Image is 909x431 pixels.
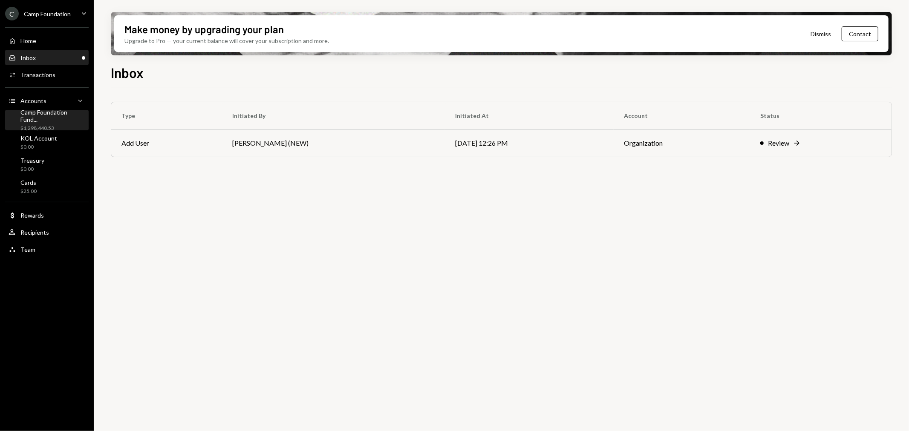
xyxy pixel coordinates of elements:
a: Home [5,33,89,48]
div: C [5,7,19,20]
td: [PERSON_NAME] (NEW) [222,129,445,157]
div: Upgrade to Pro — your current balance will cover your subscription and more. [124,36,329,45]
div: $25.00 [20,188,37,195]
div: $1,298,440.53 [20,125,85,132]
div: Recipients [20,229,49,236]
a: Camp Foundation Fund...$1,298,440.53 [5,110,89,130]
div: Team [20,246,35,253]
div: Review [768,138,789,148]
th: Account [614,102,750,129]
div: Home [20,37,36,44]
a: KOL Account$0.00 [5,132,89,152]
div: Inbox [20,54,36,61]
button: Contact [842,26,878,41]
a: Accounts [5,93,89,108]
a: Recipients [5,224,89,240]
div: Camp Foundation Fund... [20,109,85,123]
div: KOL Account [20,135,57,142]
td: [DATE] 12:26 PM [445,129,614,157]
div: $0.00 [20,166,44,173]
div: $0.00 [20,144,57,151]
th: Type [111,102,222,129]
button: Dismiss [800,24,842,44]
a: Inbox [5,50,89,65]
a: Treasury$0.00 [5,154,89,175]
div: Cards [20,179,37,186]
div: Transactions [20,71,55,78]
th: Initiated At [445,102,614,129]
div: Treasury [20,157,44,164]
td: Organization [614,129,750,157]
div: Rewards [20,212,44,219]
div: Make money by upgrading your plan [124,22,284,36]
a: Team [5,241,89,257]
a: Transactions [5,67,89,82]
div: Camp Foundation [24,10,71,17]
td: Add User [111,129,222,157]
a: Rewards [5,207,89,223]
th: Status [750,102,892,129]
h1: Inbox [111,64,144,81]
div: Accounts [20,97,46,104]
th: Initiated By [222,102,445,129]
a: Cards$25.00 [5,176,89,197]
